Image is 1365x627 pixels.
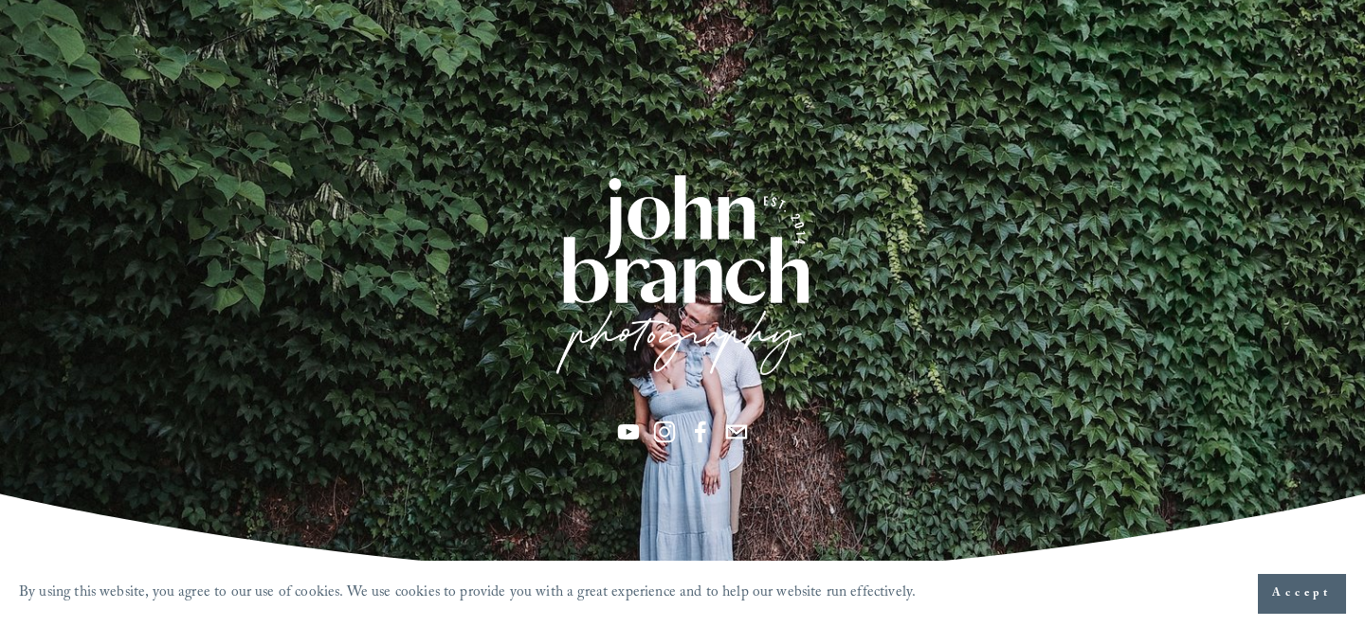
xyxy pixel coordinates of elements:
[653,421,676,443] a: Instagram
[689,421,712,443] a: Facebook
[1272,584,1332,603] span: Accept
[725,421,748,443] a: info@jbivphotography.com
[19,580,916,609] p: By using this website, you agree to our use of cookies. We use cookies to provide you with a grea...
[1258,574,1346,614] button: Accept
[617,421,640,443] a: YouTube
